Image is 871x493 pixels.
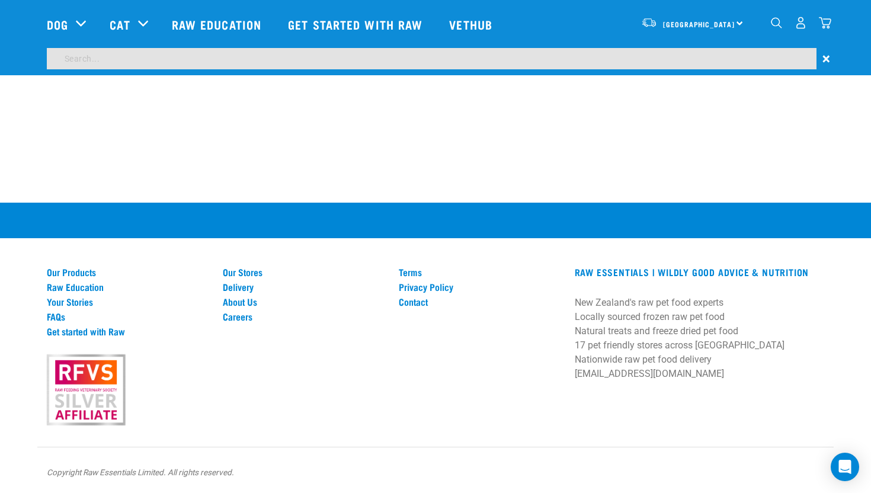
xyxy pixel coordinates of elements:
h3: RAW ESSENTIALS | Wildly Good Advice & Nutrition [575,267,824,277]
a: Get started with Raw [276,1,437,48]
input: Search... [47,48,816,69]
span: [GEOGRAPHIC_DATA] [663,22,735,26]
img: home-icon@2x.png [819,17,831,29]
a: Raw Education [160,1,276,48]
div: Open Intercom Messenger [831,453,859,481]
img: van-moving.png [641,17,657,28]
a: Delivery [223,281,385,292]
a: Your Stories [47,296,209,307]
a: Our Products [47,267,209,277]
a: FAQs [47,311,209,322]
img: home-icon-1@2x.png [771,17,782,28]
a: Vethub [437,1,507,48]
a: Our Stores [223,267,385,277]
a: Privacy Policy [399,281,561,292]
a: Raw Education [47,281,209,292]
img: user.png [795,17,807,29]
p: New Zealand's raw pet food experts Locally sourced frozen raw pet food Natural treats and freeze ... [575,296,824,381]
a: Terms [399,267,561,277]
a: Careers [223,311,385,322]
a: Get started with Raw [47,326,209,337]
a: Cat [110,15,130,33]
a: Contact [399,296,561,307]
em: Copyright Raw Essentials Limited. All rights reserved. [47,468,234,477]
a: Dog [47,15,68,33]
span: × [822,48,830,69]
a: About Us [223,296,385,307]
img: rfvs.png [41,353,130,427]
